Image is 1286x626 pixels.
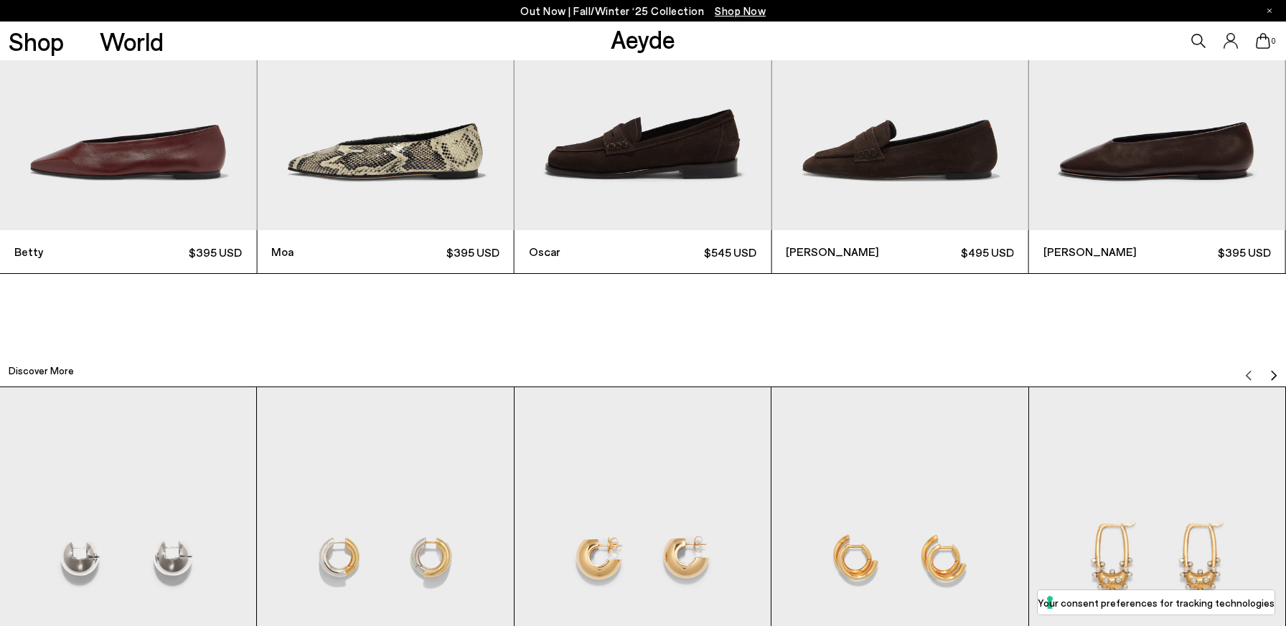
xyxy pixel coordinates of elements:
a: Aeyde [611,24,675,54]
span: Betty [14,243,128,260]
span: Navigate to /collections/new-in [715,4,766,17]
span: [PERSON_NAME] [786,243,900,260]
p: Out Now | Fall/Winter ‘25 Collection [520,2,766,20]
button: Next slide [1268,359,1280,381]
span: 0 [1270,37,1277,45]
a: World [100,29,164,54]
span: [PERSON_NAME] [1043,243,1158,260]
span: $395 USD [385,243,499,261]
a: Shop [9,29,64,54]
label: Your consent preferences for tracking technologies [1038,595,1275,610]
h2: Discover More [9,364,74,378]
span: $395 USD [128,243,243,261]
span: $395 USD [1157,243,1271,261]
a: 0 [1256,33,1270,49]
button: Previous slide [1243,359,1254,381]
button: Your consent preferences for tracking technologies [1038,590,1275,615]
span: $495 USD [900,243,1014,261]
span: Moa [271,243,385,260]
img: svg%3E [1268,370,1280,381]
span: $545 USD [642,243,756,261]
span: Oscar [529,243,643,260]
img: svg%3E [1243,370,1254,381]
